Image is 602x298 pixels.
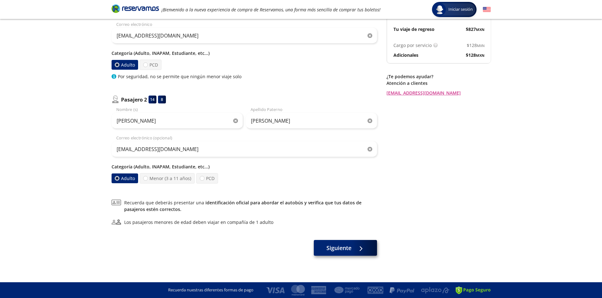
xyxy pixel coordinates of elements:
[446,6,475,13] span: Iniciar sesión
[477,43,484,48] small: MXN
[466,52,484,58] span: $ 128
[393,26,435,32] p: Tu viaje de regreso
[118,73,241,80] p: Por seguridad, no se permite que ningún menor viaje solo
[386,90,491,96] a: [EMAIL_ADDRESS][DOMAIN_NAME]
[111,173,138,183] label: Adulto
[112,163,377,170] p: Categoría (Adulto, INAPAM, Estudiante, etc...)
[326,244,351,252] span: Siguiente
[111,60,138,70] label: Adulto
[149,96,156,103] div: 14
[124,219,273,225] div: Los pasajeros menores de edad deben viajar en compañía de 1 adulto
[565,261,596,292] iframe: Messagebird Livechat Widget
[246,113,377,129] input: Apellido Paterno
[112,50,377,56] p: Categoría (Adulto, INAPAM, Estudiante, etc...)
[466,26,484,32] span: $ 827
[476,27,484,32] small: MXN
[140,173,195,184] label: Menor (3 a 11 años)
[393,42,432,49] p: Cargo por servicio
[476,53,484,58] small: MXN
[314,240,377,256] button: Siguiente
[386,73,491,80] p: ¿Te podemos ayudar?
[112,113,243,129] input: Nombre (s)
[124,199,377,213] span: Recuerda que deberás presentar una
[112,28,377,44] input: Correo electrónico
[386,80,491,86] p: Atención a clientes
[112,141,377,157] input: Correo electrónico (opcional)
[112,4,159,13] i: Brand Logo
[158,96,166,103] div: 8
[112,4,159,15] a: Brand Logo
[124,200,362,212] a: identificación oficial para abordar el autobús y verifica que tus datos de pasajeros estén correc...
[168,287,253,293] p: Recuerda nuestras diferentes formas de pago
[140,60,161,70] label: PCD
[161,7,380,13] em: ¡Bienvenido a la nueva experiencia de compra de Reservamos, una forma más sencilla de comprar tus...
[483,6,491,14] button: English
[393,52,418,58] p: Adicionales
[467,42,484,49] span: $ 128
[121,96,147,103] p: Pasajero 2
[196,173,218,184] label: PCD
